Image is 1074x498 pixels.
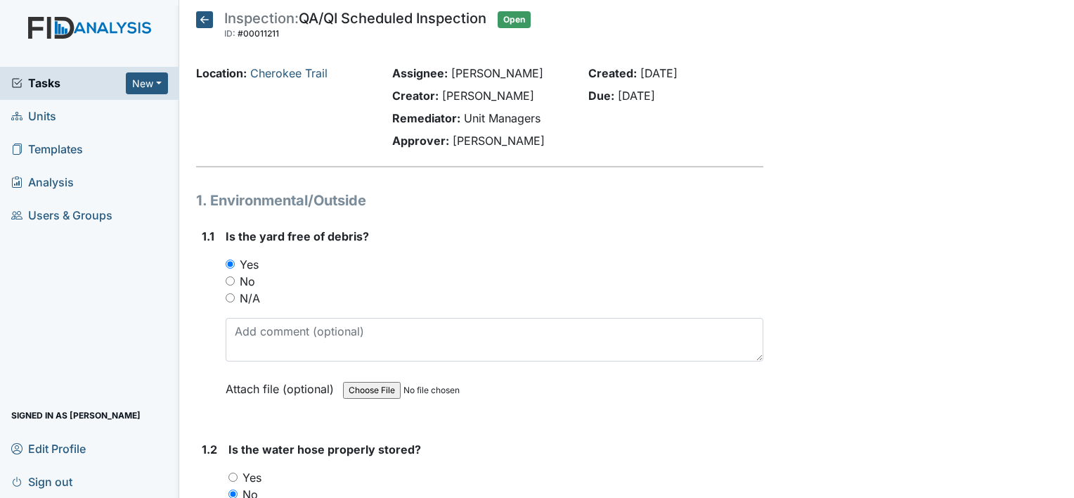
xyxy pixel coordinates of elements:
strong: Created: [588,66,637,80]
span: Is the yard free of debris? [226,229,369,243]
span: [DATE] [640,66,678,80]
label: Yes [242,469,261,486]
span: Users & Groups [11,205,112,226]
strong: Creator: [392,89,439,103]
span: Sign out [11,471,72,492]
label: Yes [240,256,259,273]
label: 1.2 [202,441,217,458]
span: ID: [224,28,235,39]
button: New [126,72,168,94]
span: Analysis [11,172,74,193]
strong: Approver: [392,134,449,148]
span: Signed in as [PERSON_NAME] [11,404,141,426]
input: No [226,276,235,286]
span: Open [498,11,531,28]
label: No [240,273,255,290]
span: Is the water hose properly stored? [228,442,421,456]
span: Edit Profile [11,438,86,459]
h1: 1. Environmental/Outside [196,190,763,211]
label: Attach file (optional) [226,373,339,397]
input: N/A [226,293,235,302]
span: Units [11,106,56,127]
strong: Location: [196,66,247,80]
input: Yes [226,260,235,269]
strong: Due: [588,89,614,103]
a: Cherokee Trail [250,66,328,80]
span: [PERSON_NAME] [453,134,545,148]
input: Yes [228,473,238,482]
label: N/A [240,290,260,307]
span: [DATE] [618,89,655,103]
span: [PERSON_NAME] [451,66,543,80]
div: QA/QI Scheduled Inspection [224,11,486,42]
label: 1.1 [202,228,214,245]
span: [PERSON_NAME] [442,89,534,103]
span: Templates [11,139,83,160]
a: Tasks [11,75,126,91]
span: Inspection: [224,10,299,27]
span: Unit Managers [464,111,541,125]
strong: Assignee: [392,66,448,80]
strong: Remediator: [392,111,460,125]
span: #00011211 [238,28,279,39]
